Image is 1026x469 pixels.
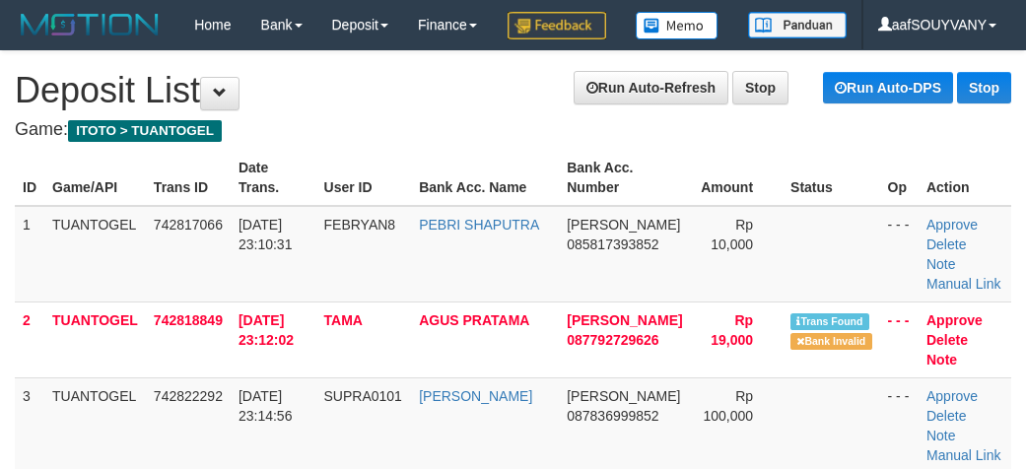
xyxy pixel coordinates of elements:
[411,150,559,206] th: Bank Acc. Name
[880,301,919,377] td: - - -
[703,388,753,424] span: Rp 100,000
[15,301,44,377] td: 2
[567,408,658,424] span: 087836999852
[748,12,847,38] img: panduan.png
[711,217,753,252] span: Rp 10,000
[926,217,978,233] a: Approve
[419,217,539,233] a: PEBRI SHAPUTRA
[783,150,879,206] th: Status
[957,72,1011,103] a: Stop
[239,388,293,424] span: [DATE] 23:14:56
[790,333,871,350] span: Bank is not match
[15,206,44,302] td: 1
[316,150,412,206] th: User ID
[926,256,956,272] a: Note
[926,447,1001,463] a: Manual Link
[324,312,363,328] span: TAMA
[926,312,983,328] a: Approve
[15,10,165,39] img: MOTION_logo.png
[154,217,223,233] span: 742817066
[567,332,658,348] span: 087792729626
[239,312,294,348] span: [DATE] 23:12:02
[559,150,690,206] th: Bank Acc. Number
[44,206,146,302] td: TUANTOGEL
[15,120,1011,140] h4: Game:
[567,312,682,328] span: [PERSON_NAME]
[732,71,788,104] a: Stop
[68,120,222,142] span: ITOTO > TUANTOGEL
[926,428,956,443] a: Note
[15,71,1011,110] h1: Deposit List
[146,150,231,206] th: Trans ID
[636,12,718,39] img: Button%20Memo.svg
[574,71,728,104] a: Run Auto-Refresh
[926,332,968,348] a: Delete
[567,217,680,233] span: [PERSON_NAME]
[691,150,783,206] th: Amount
[567,236,658,252] span: 085817393852
[919,150,1011,206] th: Action
[44,301,146,377] td: TUANTOGEL
[419,312,529,328] a: AGUS PRATAMA
[880,150,919,206] th: Op
[790,313,869,330] span: Similar transaction found
[508,12,606,39] img: Feedback.jpg
[154,388,223,404] span: 742822292
[231,150,316,206] th: Date Trans.
[419,388,532,404] a: [PERSON_NAME]
[15,150,44,206] th: ID
[926,388,978,404] a: Approve
[567,388,680,404] span: [PERSON_NAME]
[926,236,966,252] a: Delete
[154,312,223,328] span: 742818849
[926,352,957,368] a: Note
[324,217,396,233] span: FEBRYAN8
[880,206,919,302] td: - - -
[926,276,1001,292] a: Manual Link
[711,312,753,348] span: Rp 19,000
[926,408,966,424] a: Delete
[823,72,953,103] a: Run Auto-DPS
[44,150,146,206] th: Game/API
[324,388,402,404] span: SUPRA0101
[239,217,293,252] span: [DATE] 23:10:31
